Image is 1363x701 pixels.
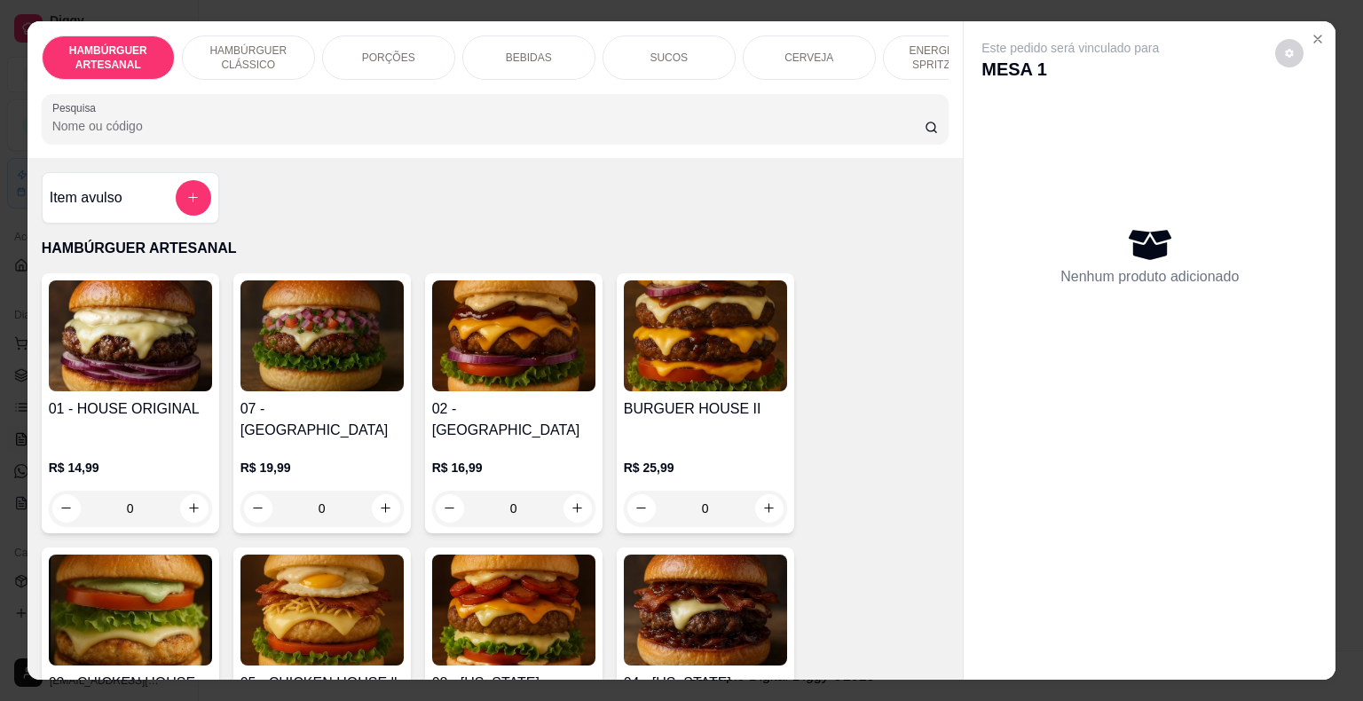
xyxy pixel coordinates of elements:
[506,51,552,65] p: BEBIDAS
[49,555,212,666] img: product-image
[1304,25,1332,53] button: Close
[432,398,595,441] h4: 02 - [GEOGRAPHIC_DATA]
[49,398,212,420] h4: 01 - HOUSE ORIGINAL
[981,57,1159,82] p: MESA 1
[49,459,212,477] p: R$ 14,99
[362,51,415,65] p: PORÇÕES
[624,459,787,477] p: R$ 25,99
[898,43,1001,72] p: ENERGÉTICO E SPRITZ DRINK
[42,238,949,259] p: HAMBÚRGUER ARTESANAL
[1275,39,1304,67] button: decrease-product-quantity
[624,280,787,391] img: product-image
[240,555,404,666] img: product-image
[432,280,595,391] img: product-image
[624,555,787,666] img: product-image
[432,459,595,477] p: R$ 16,99
[432,555,595,666] img: product-image
[650,51,688,65] p: SUCOS
[624,673,787,694] h4: 04 - [US_STATE]
[57,43,160,72] p: HAMBÚRGUER ARTESANAL
[784,51,833,65] p: CERVEJA
[52,100,102,115] label: Pesquisa
[50,187,122,209] h4: Item avulso
[240,673,404,694] h4: 05 - CHICKEN HOUSE ll
[52,117,925,135] input: Pesquisa
[624,398,787,420] h4: BURGUER HOUSE II
[240,398,404,441] h4: 07 - [GEOGRAPHIC_DATA]
[432,673,595,694] h4: 08 - [US_STATE]
[240,459,404,477] p: R$ 19,99
[981,39,1159,57] p: Este pedido será vinculado para
[197,43,300,72] p: HAMBÚRGUER CLÁSSICO
[240,280,404,391] img: product-image
[49,280,212,391] img: product-image
[1060,266,1239,287] p: Nenhum produto adicionado
[176,180,211,216] button: add-separate-item
[49,673,212,694] h4: 03 - CHICKEN HOUSE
